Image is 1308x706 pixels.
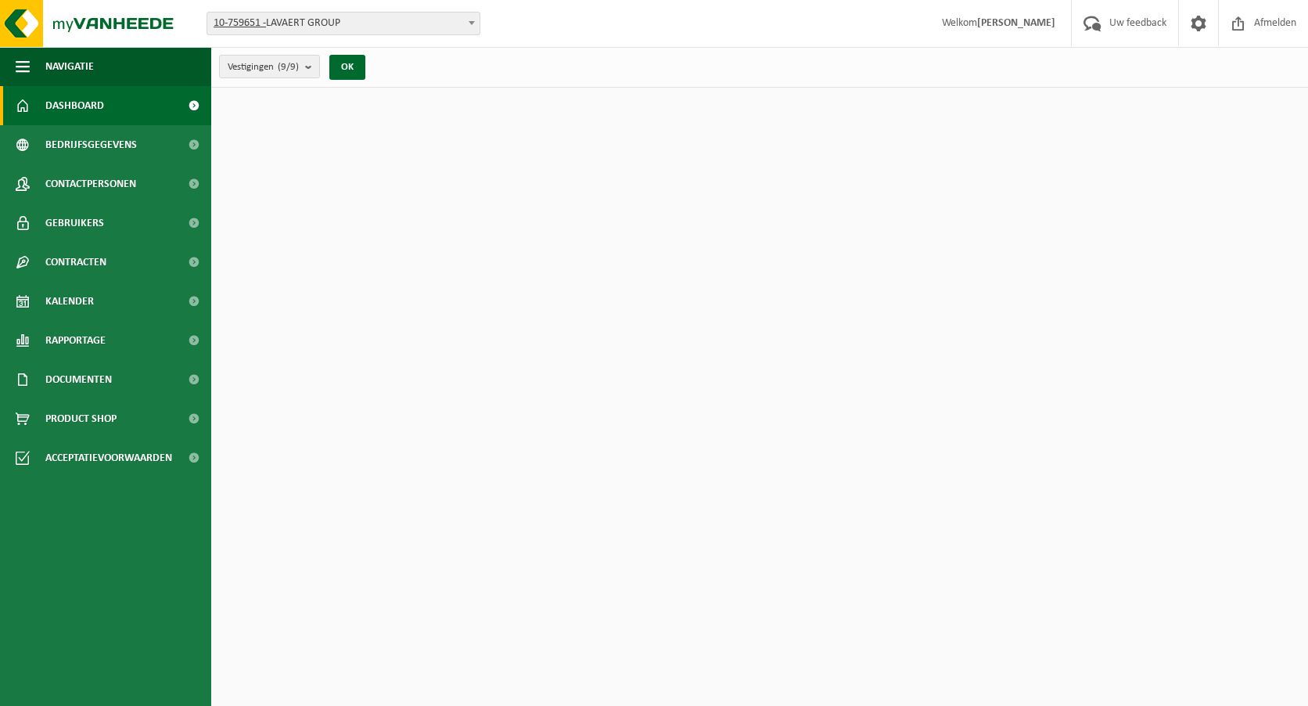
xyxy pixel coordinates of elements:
span: Bedrijfsgegevens [45,125,137,164]
span: Dashboard [45,86,104,125]
span: Kalender [45,282,94,321]
strong: [PERSON_NAME] [977,17,1055,29]
span: Documenten [45,360,112,399]
count: (9/9) [278,62,299,72]
span: Rapportage [45,321,106,360]
span: Acceptatievoorwaarden [45,438,172,477]
span: Vestigingen [228,56,299,79]
span: Contracten [45,243,106,282]
span: 10-759651 - LAVAERT GROUP [207,12,480,35]
button: OK [329,55,365,80]
button: Vestigingen(9/9) [219,55,320,78]
span: Contactpersonen [45,164,136,204]
span: 10-759651 - LAVAERT GROUP [207,13,480,34]
span: Product Shop [45,399,117,438]
span: Navigatie [45,47,94,86]
tcxspan: Call 10-759651 - via 3CX [214,17,266,29]
span: Gebruikers [45,204,104,243]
